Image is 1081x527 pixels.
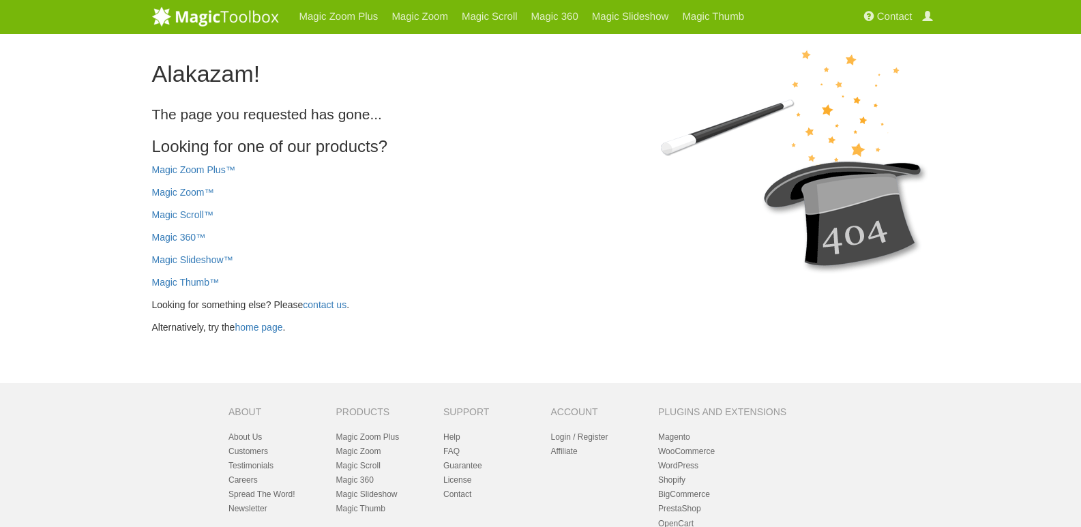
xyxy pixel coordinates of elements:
a: WordPress [658,461,698,470]
p: Looking for something else? Please . [152,297,930,313]
a: Magic Thumb [336,504,385,513]
a: Spread The Word! [228,490,295,499]
a: Magic Slideshow™ [152,254,233,265]
h1: Alakazam! [152,58,930,91]
a: Affiliate [550,447,577,456]
a: Magic Scroll™ [152,209,213,220]
a: Magic Scroll [336,461,380,470]
a: Magic Thumb™ [152,277,220,288]
a: Magic Zoom Plus [336,432,399,442]
h6: About [228,407,315,417]
a: contact us [303,299,346,310]
a: Magic 360 [336,475,373,485]
a: Login / Register [550,432,608,442]
a: PrestaShop [658,504,701,513]
a: Customers [228,447,268,456]
a: home page [235,322,282,333]
a: Guarantee [443,461,482,470]
p: Alternatively, try the . [152,320,930,335]
a: Shopify [658,475,685,485]
h6: Products [336,407,422,417]
h6: Plugins and extensions [658,407,799,417]
a: License [443,475,471,485]
h6: Account [550,407,637,417]
a: FAQ [443,447,460,456]
a: WooCommerce [658,447,715,456]
p: The page you requested has gone... [152,104,930,124]
a: Careers [228,475,258,485]
a: Newsletter [228,504,267,513]
a: Magic Zoom [336,447,381,456]
a: Testimonials [228,461,273,470]
img: MagicToolbox.com - Image tools for your website [152,6,279,27]
span: Contact [877,11,913,22]
a: Magic Zoom™ [152,187,214,198]
img: 404_hat.png [657,44,930,276]
a: BigCommerce [658,490,710,499]
a: Magic Zoom Plus™ [152,164,235,175]
p: Looking for one of our products? [152,138,930,155]
a: Help [443,432,460,442]
a: About Us [228,432,262,442]
a: Magic 360™ [152,232,206,243]
a: Magic Slideshow [336,490,397,499]
h6: Support [443,407,530,417]
a: Magento [658,432,690,442]
a: Contact [443,490,471,499]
